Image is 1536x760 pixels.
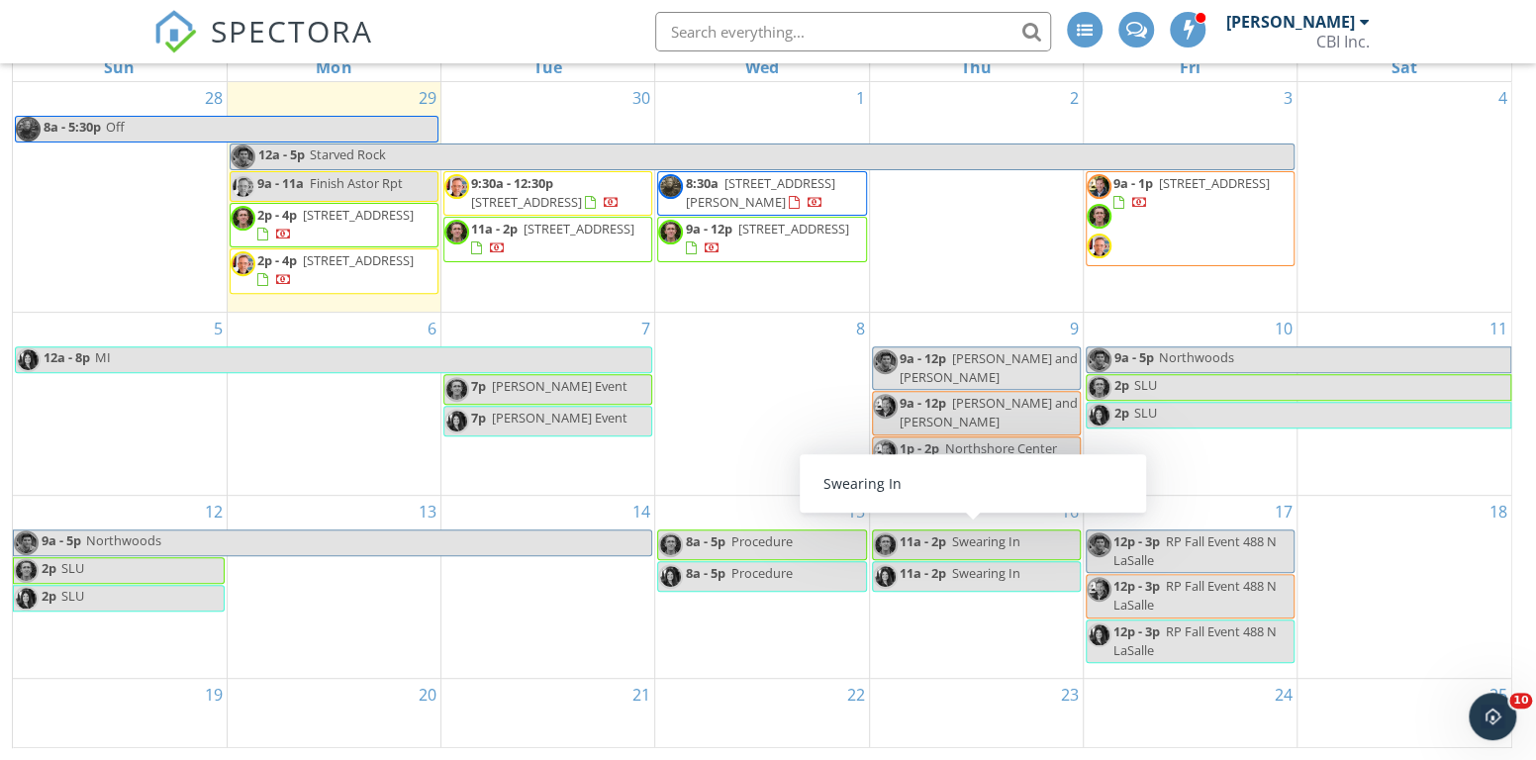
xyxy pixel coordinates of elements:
[257,206,297,224] span: 2p - 4p
[1083,495,1296,678] td: Go to October 17, 2025
[1271,496,1296,527] a: Go to October 17, 2025
[900,394,1078,430] span: [PERSON_NAME] and [PERSON_NAME]
[1087,375,1111,400] img: screen_shot_20190401_at_5.15.38_am.png
[16,117,41,142] img: kw_portait1001.jpg
[1086,171,1295,267] a: 9a - 1p [STREET_ADDRESS]
[655,495,869,678] td: Go to October 15, 2025
[741,53,783,81] a: Wednesday
[492,377,627,395] span: [PERSON_NAME] Event
[685,220,731,237] span: 9a - 12p
[14,530,39,555] img: screen_shot_20190401_at_5.14.00_am.png
[41,586,57,611] span: 2p
[655,678,869,747] td: Go to October 22, 2025
[13,312,227,495] td: Go to October 5, 2025
[1083,312,1296,495] td: Go to October 10, 2025
[231,206,255,231] img: screen_shot_20190401_at_5.15.38_am.png
[444,174,469,199] img: ses2023.jpg
[41,530,82,555] span: 9a - 5p
[1509,693,1532,709] span: 10
[1087,347,1111,372] img: screen_shot_20190401_at_5.14.00_am.png
[227,312,440,495] td: Go to October 6, 2025
[86,531,161,549] span: Northwoods
[900,439,1057,476] span: Northshore Center Oral and Facial Surgery
[444,377,469,402] img: screen_shot_20190401_at_5.15.38_am.png
[637,313,654,344] a: Go to October 7, 2025
[415,496,440,527] a: Go to October 13, 2025
[227,678,440,747] td: Go to October 20, 2025
[869,495,1083,678] td: Go to October 16, 2025
[471,377,486,395] span: 7p
[1486,496,1511,527] a: Go to October 18, 2025
[873,532,898,557] img: screen_shot_20190401_at_5.15.38_am.png
[655,82,869,312] td: Go to October 1, 2025
[869,82,1083,312] td: Go to October 2, 2025
[1113,174,1153,192] span: 9a - 1p
[257,144,306,169] span: 12a - 5p
[471,409,486,427] span: 7p
[843,679,869,711] a: Go to October 22, 2025
[658,532,683,557] img: screen_shot_20190401_at_5.15.38_am.png
[441,82,655,312] td: Go to September 30, 2025
[230,203,438,247] a: 2p - 4p [STREET_ADDRESS]
[1226,12,1355,32] div: [PERSON_NAME]
[1113,577,1160,595] span: 12p - 3p
[43,117,102,142] span: 8a - 5:30p
[952,532,1020,550] span: Swearing In
[852,82,869,114] a: Go to October 1, 2025
[492,409,627,427] span: [PERSON_NAME] Event
[1113,403,1130,427] span: 2p
[257,174,304,192] span: 9a - 11a
[1087,204,1111,229] img: screen_shot_20190401_at_5.15.38_am.png
[106,118,125,136] span: Off
[1087,577,1111,602] img: teamandrewdanner2022.jpg
[1087,234,1111,258] img: ses2023.jpg
[14,558,39,583] img: screen_shot_20190401_at_5.15.38_am.png
[1469,693,1516,740] iframe: Intercom live chat
[873,394,898,419] img: teamandrewdanner2022.jpg
[529,53,566,81] a: Tuesday
[1087,622,1111,647] img: molly_profile_pic.jpg
[211,10,373,51] span: SPECTORA
[471,220,634,256] a: 11a - 2p [STREET_ADDRESS]
[685,532,724,550] span: 8a - 5p
[1113,532,1277,569] span: RP Fall Event 488 N LaSalle
[1113,347,1155,372] span: 9a - 5p
[628,82,654,114] a: Go to September 30, 2025
[524,220,634,237] span: [STREET_ADDRESS]
[1113,532,1160,550] span: 12p - 3p
[13,82,227,312] td: Go to September 28, 2025
[1486,313,1511,344] a: Go to October 11, 2025
[303,206,414,224] span: [STREET_ADDRESS]
[415,679,440,711] a: Go to October 20, 2025
[441,678,655,747] td: Go to October 21, 2025
[1066,82,1083,114] a: Go to October 2, 2025
[1176,53,1204,81] a: Friday
[900,349,1078,386] span: [PERSON_NAME] and [PERSON_NAME]
[957,53,996,81] a: Thursday
[1316,32,1370,51] div: CBI Inc.
[1113,577,1277,614] span: RP Fall Event 488 N LaSalle
[655,312,869,495] td: Go to October 8, 2025
[1083,678,1296,747] td: Go to October 24, 2025
[1113,622,1277,659] span: RP Fall Event 488 N LaSalle
[230,248,438,293] a: 2p - 4p [STREET_ADDRESS]
[16,347,41,372] img: molly_profile_pic.jpg
[1134,404,1157,422] span: SLU
[628,496,654,527] a: Go to October 14, 2025
[873,349,898,374] img: screen_shot_20190401_at_5.14.00_am.png
[900,564,946,582] span: 11a - 2p
[61,587,84,605] span: SLU
[13,495,227,678] td: Go to October 12, 2025
[471,174,620,211] a: 9:30a - 12:30p [STREET_ADDRESS]
[852,313,869,344] a: Go to October 8, 2025
[231,251,255,276] img: ses2023.jpg
[1297,495,1511,678] td: Go to October 18, 2025
[257,251,414,288] a: 2p - 4p [STREET_ADDRESS]
[1113,174,1270,211] a: 9a - 1p [STREET_ADDRESS]
[873,564,898,589] img: molly_profile_pic.jpg
[43,347,91,372] span: 12a - 8p
[14,586,39,611] img: molly_profile_pic.jpg
[658,564,683,589] img: molly_profile_pic.jpg
[227,495,440,678] td: Go to October 13, 2025
[900,394,946,412] span: 9a - 12p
